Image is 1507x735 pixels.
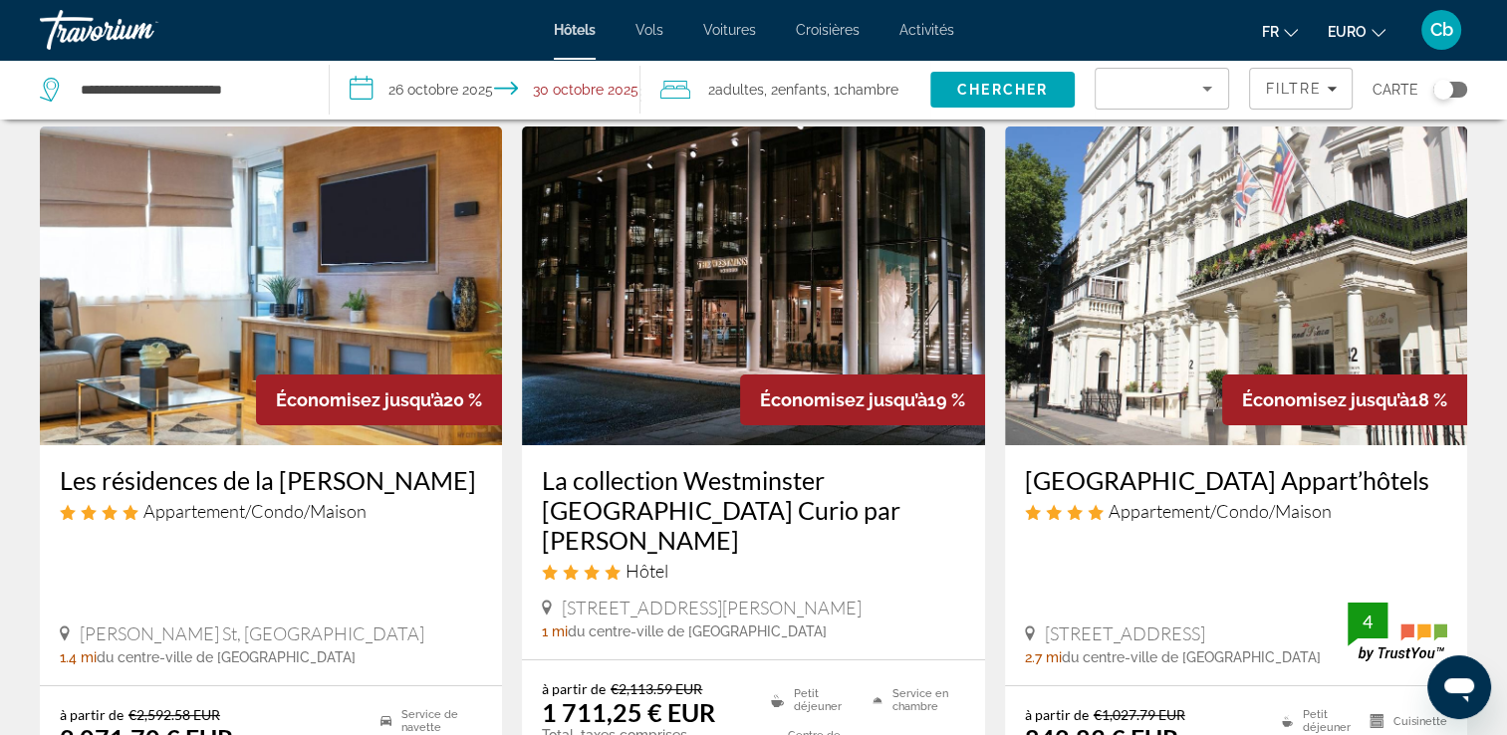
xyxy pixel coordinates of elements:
a: Travorium [40,4,239,56]
font: Petit déjeuner [1303,708,1360,734]
span: Carte [1373,76,1418,104]
font: Service de navette [401,708,482,734]
button: Filtres [1249,68,1353,110]
span: Appartement/Condo/Maison [1109,500,1332,522]
iframe: Bouton de lancement de la fenêtre de messagerie [1427,655,1491,719]
span: à partir de [542,680,606,697]
button: Changer de devise [1328,17,1385,46]
a: Voitures [703,22,756,38]
a: Croisières [796,22,860,38]
img: Les résidences de la rue George [40,126,502,445]
span: Économisez jusqu’à [1242,389,1409,410]
span: Appartement/Condo/Maison [143,500,367,522]
button: Voyageurs : 2 adultes, 2 enfants [640,60,930,120]
font: Cuisinette [1393,715,1447,728]
span: Chambre [840,82,898,98]
span: [PERSON_NAME] St, [GEOGRAPHIC_DATA] [80,622,424,644]
button: Basculer la carte [1418,81,1467,99]
font: , 2 [764,82,778,98]
span: Économisez jusqu’à [760,389,927,410]
span: EURO [1328,24,1367,40]
span: 1.4 mi [60,649,97,665]
img: La collection Westminster London Curio par Hilton [522,126,984,445]
span: Adultes [715,82,764,98]
span: Hôtel [626,560,668,582]
span: du centre-ville de [GEOGRAPHIC_DATA] [97,649,356,665]
del: €2,592.58 EUR [128,706,220,723]
span: [STREET_ADDRESS][PERSON_NAME] [562,597,862,618]
a: Les résidences de la [PERSON_NAME] [60,465,482,495]
del: €1,027.79 EUR [1094,706,1185,723]
font: , 1 [827,82,840,98]
span: Économisez jusqu’à [276,389,443,410]
button: Menu utilisateur [1415,9,1467,51]
button: Rechercher [930,72,1076,108]
span: du centre-ville de [GEOGRAPHIC_DATA] [568,623,827,639]
ins: 1 711,25 € EUR [542,697,715,727]
a: Activités [899,22,954,38]
div: 20 % [256,374,502,425]
span: 2.7 mi [1025,649,1062,665]
span: du centre-ville de [GEOGRAPHIC_DATA] [1062,649,1321,665]
span: Cb [1430,20,1453,40]
span: 1 mi [542,623,568,639]
span: à partir de [60,706,124,723]
span: Chercher [957,82,1048,98]
font: Service en chambre [892,687,965,713]
span: à partir de [1025,706,1089,723]
div: Appartement 4 étoiles [60,500,482,522]
div: 4 [1348,610,1387,633]
a: [GEOGRAPHIC_DATA] Appart’hôtels [1025,465,1447,495]
button: Sélectionnez la date d’arrivée et de départ [330,60,639,120]
button: Changer la langue [1262,17,1298,46]
span: Enfants [778,82,827,98]
a: La collection Westminster [GEOGRAPHIC_DATA] Curio par [PERSON_NAME] [542,465,964,555]
div: Appartement 4 étoiles [1025,500,1447,522]
input: Rechercher une destination hôtelière [79,75,299,105]
del: €2,113.59 EUR [611,680,702,697]
div: Hôtel 4 étoiles [542,560,964,582]
img: Grand Plaza Appart’hôtels [1005,126,1467,445]
font: Petit déjeuner [794,687,864,713]
a: Hôtels [554,22,596,38]
div: 18 % [1222,374,1467,425]
font: 2 [708,82,715,98]
span: Filtre [1265,81,1322,97]
a: Vols [635,22,663,38]
span: [STREET_ADDRESS] [1045,622,1205,644]
span: Fr [1262,24,1279,40]
mat-select: Trier par [1112,77,1212,101]
img: Badge d’évaluation client TrustYou [1348,603,1447,661]
div: 19 % [740,374,985,425]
